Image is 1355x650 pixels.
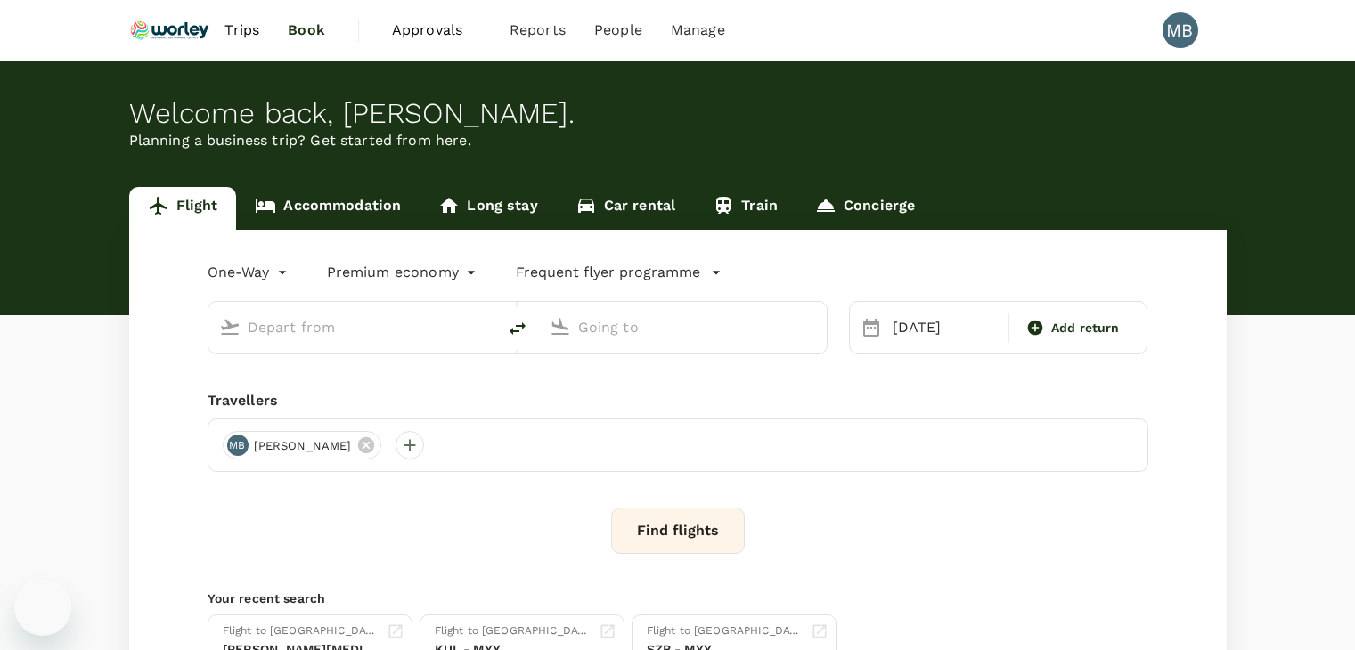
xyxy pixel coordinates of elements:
img: Ranhill Worley Sdn Bhd [129,11,211,50]
div: Flight to [GEOGRAPHIC_DATA] [647,622,804,640]
span: Approvals [392,20,481,41]
span: Add return [1051,319,1120,337]
button: Open [814,325,818,329]
div: Welcome back , [PERSON_NAME] . [129,97,1227,130]
button: Open [484,325,487,329]
button: Find flights [611,508,745,554]
div: Flight to [GEOGRAPHIC_DATA] [223,622,380,640]
span: Trips [224,20,259,41]
p: Frequent flyer programme [516,262,700,283]
div: One-Way [208,258,291,287]
iframe: Button to launch messaging window [14,579,71,636]
a: Car rental [557,187,695,230]
span: [PERSON_NAME] [243,437,363,455]
div: [DATE] [886,310,1005,345]
span: Reports [510,20,566,41]
span: People [594,20,642,41]
p: Planning a business trip? Get started from here. [129,130,1227,151]
input: Going to [578,313,789,341]
button: Frequent flyer programme [516,262,722,283]
p: Your recent search [208,589,1148,607]
div: MB [1163,12,1198,48]
a: Train [694,187,796,230]
div: MB [227,435,249,456]
a: Flight [129,187,237,230]
div: MB[PERSON_NAME] [223,431,382,459]
div: Premium economy [327,258,480,287]
div: Travellers [208,390,1148,411]
input: Depart from [248,313,459,341]
span: Book [288,20,325,41]
a: Long stay [420,187,556,230]
button: delete [496,307,539,350]
span: Manage [671,20,725,41]
div: Flight to [GEOGRAPHIC_DATA] [435,622,592,640]
a: Accommodation [236,187,420,230]
a: Concierge [796,187,934,230]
